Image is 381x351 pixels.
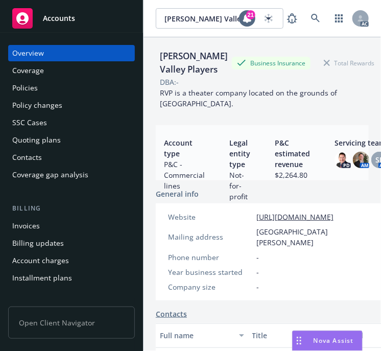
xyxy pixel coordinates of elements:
span: P&C - Commercial lines [164,159,205,191]
span: Not-for-profit [229,170,250,202]
div: Billing updates [12,235,64,251]
div: Policies [12,80,38,96]
span: RVP is a theater company located on the grounds of [GEOGRAPHIC_DATA]. [160,88,339,108]
span: P&C estimated revenue [275,137,310,170]
a: Billing updates [8,235,135,251]
a: Contacts [8,149,135,166]
div: Phone number [168,252,252,263]
span: Legal entity type [229,137,250,170]
a: [URL][DOMAIN_NAME] [256,212,334,222]
div: Business Insurance [232,57,311,69]
span: $2,264.80 [275,170,310,180]
div: Drag to move [293,331,305,350]
button: Full name [156,323,248,348]
img: photo [335,152,351,168]
span: [PERSON_NAME] Valley Players [164,13,253,24]
div: Contacts [12,149,42,166]
div: Quoting plans [12,132,61,148]
span: Account type [164,137,205,159]
div: Overview [12,45,44,61]
div: Installment plans [12,270,72,286]
button: Title [248,323,341,348]
span: - [256,267,259,277]
span: - [256,282,259,292]
div: Full name [160,330,233,341]
div: Website [168,212,252,222]
span: [GEOGRAPHIC_DATA][PERSON_NAME] [256,226,370,248]
span: Nova Assist [314,336,354,345]
span: Open Client Navigator [8,307,135,339]
a: Search [305,8,326,29]
a: Accounts [8,4,135,33]
div: Coverage [12,62,44,79]
a: Account charges [8,252,135,269]
span: - [256,252,259,263]
div: [PERSON_NAME] Valley Players [156,50,232,77]
a: Overview [8,45,135,61]
a: Start snowing [258,8,279,29]
a: Report a Bug [282,8,302,29]
div: Account charges [12,252,69,269]
a: Installment plans [8,270,135,286]
div: DBA: - [160,77,179,87]
a: Coverage gap analysis [8,167,135,183]
div: Title [252,330,325,341]
div: Company size [168,282,252,292]
div: Invoices [12,218,40,234]
span: General info [156,189,199,199]
span: Accounts [43,14,75,22]
a: Invoices [8,218,135,234]
a: Contacts [156,309,187,319]
a: SSC Cases [8,114,135,131]
div: 21 [246,10,255,19]
a: Policies [8,80,135,96]
img: photo [353,152,369,168]
div: Total Rewards [319,57,379,69]
div: Mailing address [168,231,252,242]
div: Coverage gap analysis [12,167,88,183]
div: Policy changes [12,97,62,113]
a: Policy changes [8,97,135,113]
div: Year business started [168,267,252,277]
div: SSC Cases [12,114,47,131]
a: Coverage [8,62,135,79]
button: [PERSON_NAME] Valley Players [156,8,283,29]
div: Billing [8,203,135,214]
button: Nova Assist [292,331,363,351]
a: Switch app [329,8,349,29]
a: Quoting plans [8,132,135,148]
